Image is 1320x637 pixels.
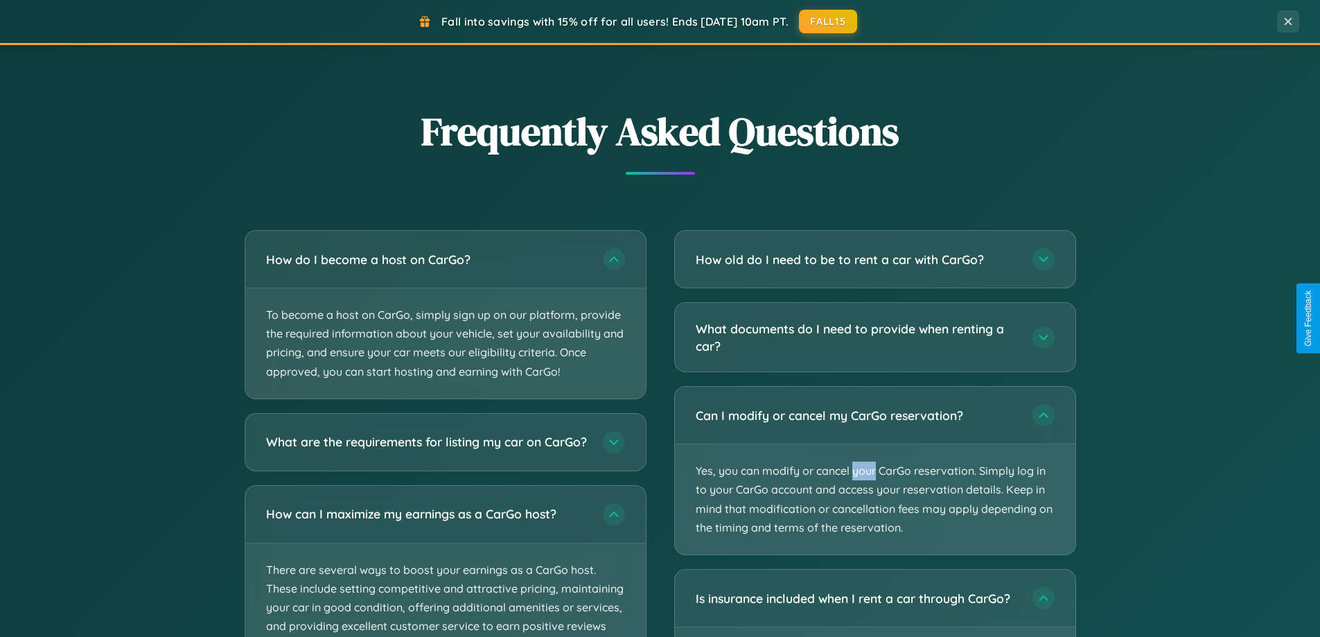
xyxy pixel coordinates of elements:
p: To become a host on CarGo, simply sign up on our platform, provide the required information about... [245,288,646,399]
span: Fall into savings with 15% off for all users! Ends [DATE] 10am PT. [441,15,789,28]
h3: Can I modify or cancel my CarGo reservation? [696,407,1019,424]
h3: How old do I need to be to rent a car with CarGo? [696,251,1019,268]
h3: How do I become a host on CarGo? [266,251,589,268]
button: FALL15 [799,10,857,33]
h3: What are the requirements for listing my car on CarGo? [266,433,589,451]
h3: Is insurance included when I rent a car through CarGo? [696,590,1019,607]
h3: How can I maximize my earnings as a CarGo host? [266,505,589,523]
p: Yes, you can modify or cancel your CarGo reservation. Simply log in to your CarGo account and acc... [675,444,1075,555]
h3: What documents do I need to provide when renting a car? [696,320,1019,354]
div: Give Feedback [1303,290,1313,347]
h2: Frequently Asked Questions [245,105,1076,158]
